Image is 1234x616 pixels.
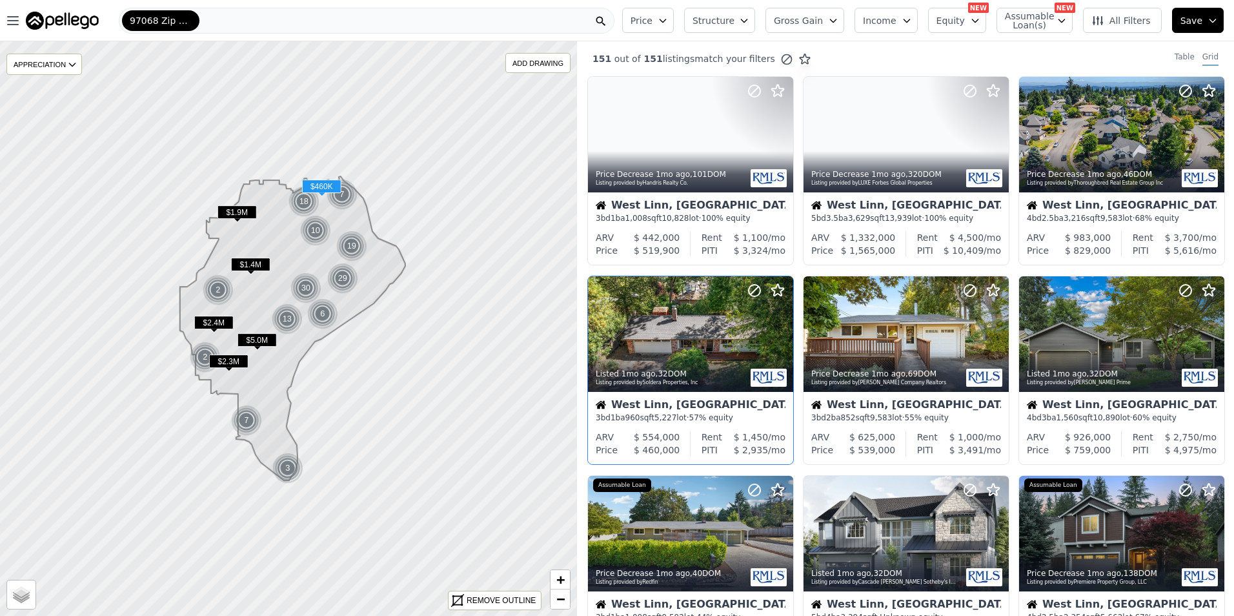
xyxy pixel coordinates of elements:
time: 2025-08-15 23:09 [656,569,690,578]
img: g1.png [272,303,303,334]
div: Table [1175,52,1195,66]
div: /mo [933,444,1001,457]
img: House [596,200,606,210]
span: 3,216 [1064,214,1086,223]
div: 7 [327,179,358,210]
img: g1.png [327,179,358,210]
time: 2025-08-16 01:31 [1087,170,1121,179]
div: West Linn, [GEOGRAPHIC_DATA] [811,200,1001,213]
div: /mo [1149,244,1217,257]
span: 960 [625,413,640,422]
span: − [556,591,565,607]
span: $ 1,450 [734,432,768,442]
a: Zoom in [551,570,570,590]
div: PITI [702,244,718,257]
button: Assumable Loan(s) [996,8,1073,33]
div: 4 bd 2.5 ba sqft lot · 68% equity [1027,213,1217,223]
a: Price Decrease 1mo ago,69DOMListing provided by[PERSON_NAME] Company RealtorsHouseWest Linn, [GEO... [803,276,1008,465]
div: Listing provided by Handris Realty Co. [596,180,740,187]
span: $1.9M [217,205,257,219]
span: $ 10,409 [944,245,984,256]
img: House [1027,400,1037,410]
div: PITI [1133,244,1149,257]
span: $ 2,750 [1165,432,1199,442]
div: ARV [811,231,829,244]
div: PITI [702,444,718,457]
span: Income [863,14,896,27]
div: out of listings [577,52,811,66]
div: Listing provided by Redfin [596,579,740,586]
button: Equity [928,8,986,33]
div: $2.3M [209,354,248,373]
span: Structure [693,14,734,27]
div: ARV [811,431,829,444]
div: 2 [190,342,221,373]
img: g1.png [327,263,359,294]
button: All Filters [1083,8,1162,33]
div: Price Decrease , 138 DOM [1027,568,1171,579]
span: 3,629 [848,214,870,223]
time: 2025-08-16 03:17 [871,170,905,179]
span: $ 442,000 [634,232,680,243]
span: $ 983,000 [1065,232,1111,243]
div: /mo [933,244,1001,257]
span: $ 539,000 [849,445,895,455]
div: PITI [917,244,933,257]
span: Gross Gain [774,14,823,27]
div: NEW [968,3,989,13]
span: $ 1,565,000 [841,245,896,256]
span: 1,560 [1057,413,1078,422]
span: $ 759,000 [1065,445,1111,455]
span: 10,890 [1093,413,1120,422]
div: 5 bd 3.5 ba sqft lot · 100% equity [811,213,1001,223]
div: ARV [596,431,614,444]
div: 18 [288,186,319,217]
div: /mo [1153,431,1217,444]
div: Rent [702,431,722,444]
div: Price [596,244,618,257]
span: $5.0M [238,333,277,347]
div: /mo [938,431,1001,444]
div: /mo [1149,444,1217,457]
div: Price [596,444,618,457]
span: $2.3M [209,354,248,368]
div: West Linn, [GEOGRAPHIC_DATA] [596,400,785,413]
span: 5,227 [654,413,676,422]
time: 2025-08-16 01:03 [622,369,656,378]
img: g1.png [290,272,322,303]
img: Pellego [26,12,99,30]
span: 97068 Zip Code [130,14,192,27]
div: Price [1027,444,1049,457]
div: $1.9M [217,205,257,224]
span: Price [631,14,652,27]
img: g1.png [203,274,234,305]
div: Price Decrease , 69 DOM [811,369,956,379]
a: Layers [7,580,35,609]
div: Listed , 32 DOM [1027,369,1171,379]
div: West Linn, [GEOGRAPHIC_DATA] [1027,599,1217,612]
a: Zoom out [551,590,570,609]
div: West Linn, [GEOGRAPHIC_DATA] [811,599,1001,612]
span: $ 519,900 [634,245,680,256]
div: Listing provided by [PERSON_NAME] Prime [1027,379,1171,387]
div: 30 [290,272,321,303]
div: /mo [938,231,1001,244]
span: $ 1,332,000 [841,232,896,243]
div: 3 bd 2 ba sqft lot · 55% equity [811,413,1001,423]
div: Price Decrease , 101 DOM [596,169,740,180]
img: g1.png [307,298,339,329]
span: $ 554,000 [634,432,680,442]
time: 2025-08-15 20:06 [1087,569,1121,578]
div: Price [811,444,833,457]
div: REMOVE OUTLINE [467,595,536,606]
div: Listing provided by [PERSON_NAME] Company Realtors [811,379,956,387]
span: $2.4M [194,316,234,329]
div: $2.4M [194,316,234,334]
div: Price Decrease , 40 DOM [596,568,740,579]
a: Price Decrease 1mo ago,101DOMListing provided byHandris Realty Co.HouseWest Linn, [GEOGRAPHIC_DAT... [587,76,793,265]
img: House [596,599,606,610]
span: Assumable Loan(s) [1005,12,1046,30]
img: g1.png [288,186,320,217]
div: /mo [718,244,785,257]
div: 29 [327,263,358,294]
